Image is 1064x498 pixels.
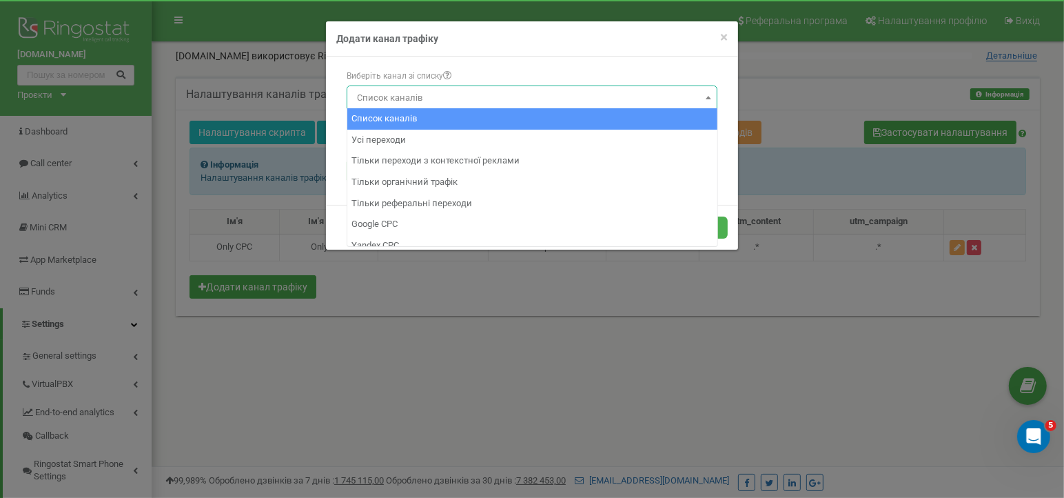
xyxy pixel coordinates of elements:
li: Тiльки реферальні переходи [347,193,717,215]
li: Google CPC [347,214,717,235]
iframe: Intercom live chat [1017,420,1050,453]
h4: Додати канал трафіку [336,32,728,46]
div: Виберіть канал зі списку [347,70,717,86]
span: 5 [1045,420,1056,431]
span: × [720,29,728,46]
li: Тiльки органічний трафік [347,172,717,193]
span: Список каналів [347,86,717,109]
li: Список каналів [347,108,717,130]
li: Усі переходи [347,130,717,151]
span: Список каналів [351,88,713,108]
li: Yandex CPC [347,235,717,257]
li: Тiльки переходи з контекстної реклами [347,150,717,172]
